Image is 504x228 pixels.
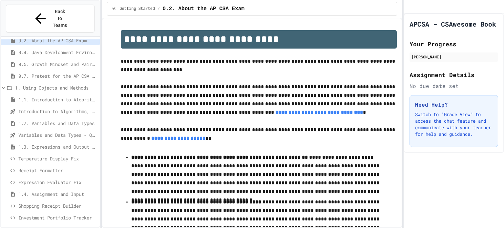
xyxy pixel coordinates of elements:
span: Expression Evaluator Fix [18,179,97,186]
div: No due date set [409,82,498,90]
span: 0.5. Growth Mindset and Pair Programming [18,61,97,68]
span: 1.4. Assignment and Input [18,191,97,197]
h1: APCSA - CSAwesome Book [409,19,496,29]
span: 0.2. About the AP CSA Exam [18,37,97,44]
span: 1.1. Introduction to Algorithms, Programming, and Compilers [18,96,97,103]
button: Back to Teams [6,5,94,32]
h2: Your Progress [409,39,498,49]
div: [PERSON_NAME] [411,54,496,60]
span: 0: Getting Started [113,6,155,11]
span: 1. Using Objects and Methods [15,84,97,91]
span: 0.7. Pretest for the AP CSA Exam [18,73,97,79]
h2: Assignment Details [409,70,498,79]
span: Back to Teams [52,8,68,29]
span: Investment Portfolio Tracker [18,214,97,221]
span: 0.2. About the AP CSA Exam [162,5,244,13]
h3: Need Help? [415,101,493,109]
span: 1.2. Variables and Data Types [18,120,97,127]
span: / [157,6,160,11]
span: 1.3. Expressions and Output [New] [18,143,97,150]
span: Introduction to Algorithms, Programming, and Compilers [18,108,97,115]
span: Receipt Formatter [18,167,97,174]
span: 0.4. Java Development Environments [18,49,97,56]
span: Temperature Display Fix [18,155,97,162]
p: Switch to "Grade View" to access the chat feature and communicate with your teacher for help and ... [415,111,493,137]
span: Variables and Data Types - Quiz [18,132,97,138]
span: Shopping Receipt Builder [18,202,97,209]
